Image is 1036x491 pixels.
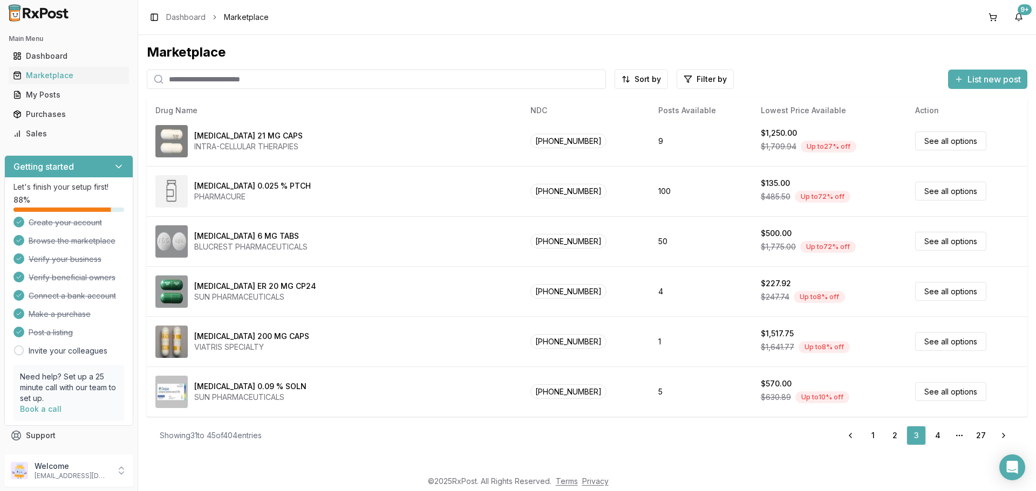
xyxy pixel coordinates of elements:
td: 9 [650,116,752,166]
a: See all options [915,182,986,200]
td: 4 [650,266,752,316]
span: Filter by [697,74,727,85]
div: [MEDICAL_DATA] 21 MG CAPS [194,130,303,141]
div: SUN PHARMACEUTICALS [194,392,306,403]
div: $135.00 [761,178,790,189]
span: Connect a bank account [29,291,116,301]
p: Need help? Set up a 25 minute call with our team to set up. [20,371,118,404]
a: Dashboard [9,46,129,66]
a: See all options [915,282,986,301]
span: Post a listing [29,327,73,338]
span: $247.74 [761,292,789,302]
div: $500.00 [761,228,792,239]
div: Marketplace [13,70,125,81]
span: [PHONE_NUMBER] [530,134,606,148]
div: $1,250.00 [761,128,797,139]
a: See all options [915,132,986,150]
div: INTRA-CELLULAR THERAPIES [194,141,303,152]
a: Privacy [582,476,609,486]
p: [EMAIL_ADDRESS][DOMAIN_NAME] [35,472,110,480]
a: Sales [9,124,129,143]
span: Verify beneficial owners [29,272,115,283]
button: Feedback [4,445,133,465]
p: Let's finish your setup first! [13,182,124,192]
a: 2 [885,426,904,445]
div: SUN PHARMACEUTICALS [194,292,316,302]
span: List new post [967,73,1021,86]
div: Dashboard [13,51,125,61]
td: 5 [650,366,752,417]
div: Up to 10 % off [795,391,849,403]
th: Drug Name [147,98,522,123]
img: Carbinoxamine Maleate 6 MG TABS [155,225,188,258]
th: Posts Available [650,98,752,123]
div: Up to 8 % off [799,341,850,353]
div: Up to 8 % off [794,291,845,303]
h2: Main Menu [9,34,129,43]
button: Sort by [615,70,668,89]
button: 9+ [1010,9,1027,26]
td: 100 [650,166,752,216]
button: Sales [4,125,133,142]
span: [PHONE_NUMBER] [530,334,606,349]
div: [MEDICAL_DATA] 200 MG CAPS [194,331,309,342]
span: $1,709.94 [761,141,796,152]
div: [MEDICAL_DATA] ER 20 MG CP24 [194,281,316,292]
button: My Posts [4,86,133,103]
th: NDC [522,98,650,123]
div: Up to 72 % off [795,191,850,203]
a: Marketplace [9,66,129,85]
div: $570.00 [761,378,792,389]
a: Go to previous page [840,426,861,445]
span: $630.89 [761,392,791,403]
img: RxPost Logo [4,4,73,22]
h3: Getting started [13,160,74,173]
p: Welcome [35,461,110,472]
div: 9+ [1018,4,1032,15]
a: See all options [915,332,986,351]
img: CeleBREX 200 MG CAPS [155,326,188,358]
th: Lowest Price Available [752,98,906,123]
span: Feedback [26,449,63,460]
button: Support [4,426,133,445]
div: [MEDICAL_DATA] 6 MG TABS [194,231,299,241]
a: 27 [971,426,991,445]
nav: breadcrumb [166,12,269,23]
button: List new post [948,70,1027,89]
span: Browse the marketplace [29,236,115,246]
div: [MEDICAL_DATA] 0.025 % PTCH [194,181,311,191]
a: Invite your colleagues [29,345,107,356]
a: List new post [948,75,1027,86]
td: 1 [650,316,752,366]
img: Caplyta 21 MG CAPS [155,125,188,157]
div: Up to 72 % off [800,241,856,253]
img: Carvedilol Phosphate ER 20 MG CP24 [155,275,188,308]
button: Marketplace [4,67,133,84]
button: Purchases [4,106,133,123]
td: 50 [650,216,752,266]
span: $1,641.77 [761,342,794,352]
span: Sort by [635,74,661,85]
a: Terms [556,476,578,486]
a: See all options [915,382,986,401]
img: User avatar [11,462,28,479]
a: My Posts [9,85,129,105]
img: Capsaicin 0.025 % PTCH [155,175,188,208]
div: Open Intercom Messenger [999,454,1025,480]
a: Go to next page [993,426,1014,445]
a: Book a call [20,404,62,413]
span: [PHONE_NUMBER] [530,384,606,399]
span: Make a purchase [29,309,91,320]
div: BLUCREST PHARMACEUTICALS [194,241,308,252]
span: [PHONE_NUMBER] [530,284,606,299]
button: Dashboard [4,47,133,65]
img: Cequa 0.09 % SOLN [155,376,188,408]
a: 3 [906,426,926,445]
div: $227.92 [761,278,791,289]
span: $1,775.00 [761,241,796,252]
div: $1,517.75 [761,328,794,339]
a: Dashboard [166,12,206,23]
span: $485.50 [761,191,790,202]
nav: pagination [840,426,1014,445]
span: [PHONE_NUMBER] [530,184,606,198]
